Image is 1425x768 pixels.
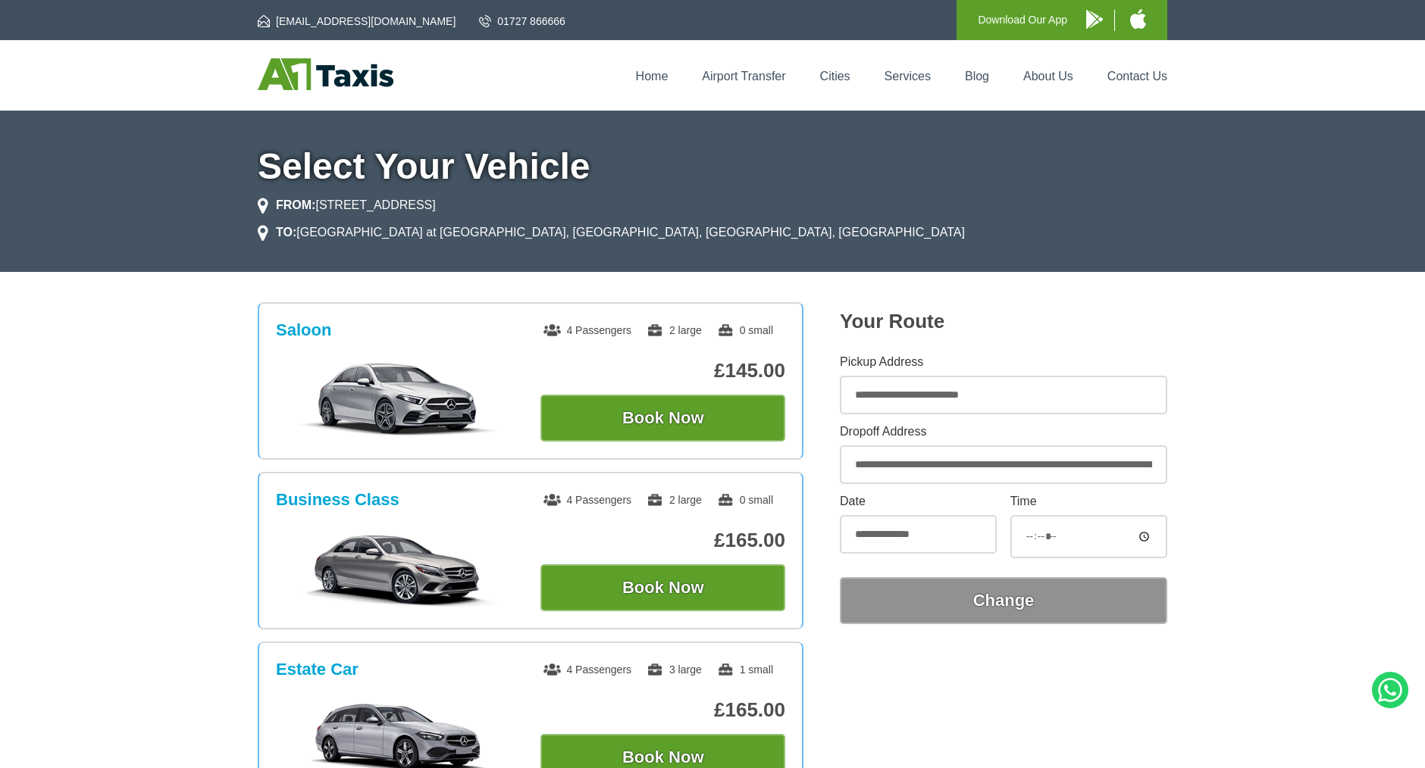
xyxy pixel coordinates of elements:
img: A1 Taxis iPhone App [1130,9,1146,29]
span: 1 small [717,663,773,676]
img: A1 Taxis Android App [1086,10,1103,29]
label: Date [840,495,997,507]
h3: Saloon [276,320,331,340]
button: Change [840,577,1167,624]
span: 4 Passengers [543,324,631,336]
img: Business Class [284,531,512,607]
span: 4 Passengers [543,494,631,506]
a: About Us [1023,70,1073,83]
a: Airport Transfer [702,70,785,83]
h3: Business Class [276,490,399,510]
a: [EMAIL_ADDRESS][DOMAIN_NAME] [258,14,456,29]
label: Time [1010,495,1167,507]
a: Cities [820,70,850,83]
a: Home [636,70,669,83]
p: £145.00 [540,359,785,382]
a: Contact Us [1107,70,1167,83]
li: [STREET_ADDRESS] [258,196,436,214]
span: 0 small [717,494,773,506]
span: 2 large [647,494,702,506]
span: 0 small [717,324,773,336]
button: Book Now [540,564,785,611]
a: Services [885,70,931,83]
p: Download Our App [978,11,1067,30]
a: 01727 866666 [479,14,565,29]
label: Dropoff Address [840,426,1167,438]
h2: Your Route [840,310,1167,333]
span: 4 Passengers [543,663,631,676]
img: Saloon [284,361,512,437]
a: Blog [965,70,989,83]
strong: TO: [276,226,296,239]
label: Pickup Address [840,356,1167,368]
li: [GEOGRAPHIC_DATA] at [GEOGRAPHIC_DATA], [GEOGRAPHIC_DATA], [GEOGRAPHIC_DATA], [GEOGRAPHIC_DATA] [258,223,965,242]
h3: Estate Car [276,660,359,679]
span: 3 large [647,663,702,676]
span: 2 large [647,324,702,336]
h1: Select Your Vehicle [258,148,1167,185]
p: £165.00 [540,698,785,722]
strong: FROM: [276,198,315,211]
button: Book Now [540,395,785,442]
img: A1 Taxis St Albans LTD [258,58,393,90]
p: £165.00 [540,529,785,552]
